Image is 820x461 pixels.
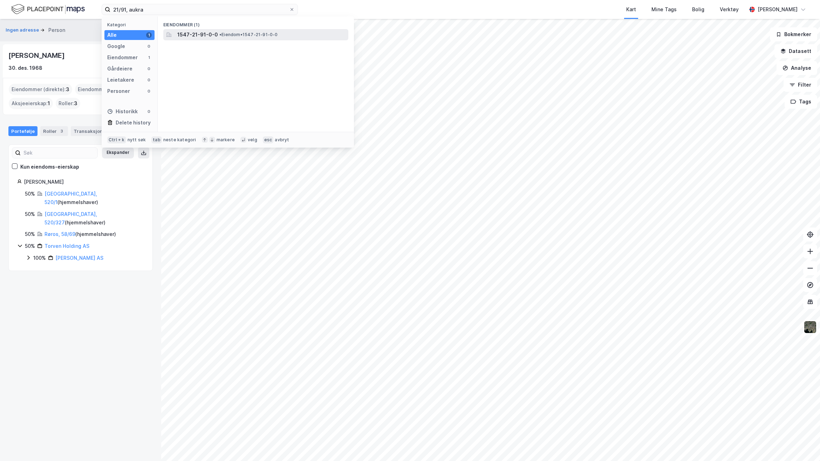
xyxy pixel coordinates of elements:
span: 3 [66,85,69,94]
div: Alle [107,31,117,39]
a: [GEOGRAPHIC_DATA], 520/327 [45,211,97,225]
button: Bokmerker [770,27,817,41]
div: 50% [25,210,35,218]
div: [PERSON_NAME] [8,50,66,61]
span: 3 [74,99,77,108]
div: 3 [58,128,65,135]
div: Gårdeiere [107,65,132,73]
div: Roller [40,126,68,136]
div: Kun eiendoms-eierskap [20,163,79,171]
div: Historikk [107,107,138,116]
input: Søk på adresse, matrikkel, gårdeiere, leietakere eller personer [110,4,289,15]
div: 1 [146,55,152,60]
div: Eiendommer (Indirekte) : [75,84,142,95]
div: [PERSON_NAME] [24,178,144,186]
div: Bolig [692,5,704,14]
button: Filter [784,78,817,92]
button: Datasett [774,44,817,58]
div: Ctrl + k [107,136,126,143]
div: Personer [107,87,130,95]
button: Ekspander [102,147,134,158]
div: Mine Tags [651,5,677,14]
div: nytt søk [128,137,146,143]
button: Tags [785,95,817,109]
div: 50% [25,190,35,198]
div: Person [48,26,65,34]
div: Eiendommer (1) [158,16,354,29]
div: Verktøy [720,5,739,14]
div: 1 [146,32,152,38]
span: 1547-21-91-0-0 [177,30,218,39]
div: Kontrollprogram for chat [785,427,820,461]
div: Transaksjoner [71,126,119,136]
div: markere [217,137,235,143]
div: avbryt [275,137,289,143]
span: Eiendom • 1547-21-91-0-0 [219,32,278,38]
div: Portefølje [8,126,37,136]
div: ( hjemmelshaver ) [45,190,144,206]
div: 0 [146,43,152,49]
a: [PERSON_NAME] AS [55,255,103,261]
a: Torven Holding AS [45,243,89,249]
a: Røros, 58/69 [45,231,75,237]
div: 0 [146,77,152,83]
div: tab [151,136,162,143]
div: [PERSON_NAME] [758,5,798,14]
div: 0 [146,109,152,114]
div: Google [107,42,125,50]
span: • [219,32,221,37]
div: Aksjeeierskap : [9,98,53,109]
div: neste kategori [163,137,196,143]
div: 50% [25,230,35,238]
div: 0 [146,88,152,94]
div: esc [263,136,274,143]
div: Eiendommer (direkte) : [9,84,72,95]
div: ( hjemmelshaver ) [45,210,144,227]
div: Roller : [56,98,80,109]
div: 50% [25,242,35,250]
div: 30. des. 1968 [8,64,42,72]
div: Delete history [116,118,151,127]
a: [GEOGRAPHIC_DATA], 520/1 [45,191,97,205]
div: Kategori [107,22,155,27]
div: Kart [626,5,636,14]
input: Søk [21,148,97,158]
div: Leietakere [107,76,134,84]
iframe: Chat Widget [785,427,820,461]
div: 100% [33,254,46,262]
button: Ingen adresse [6,27,40,34]
button: Analyse [777,61,817,75]
img: logo.f888ab2527a4732fd821a326f86c7f29.svg [11,3,85,15]
img: 9k= [804,320,817,334]
div: Eiendommer [107,53,138,62]
span: 1 [48,99,50,108]
div: velg [248,137,257,143]
div: ( hjemmelshaver ) [45,230,116,238]
div: 0 [146,66,152,72]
